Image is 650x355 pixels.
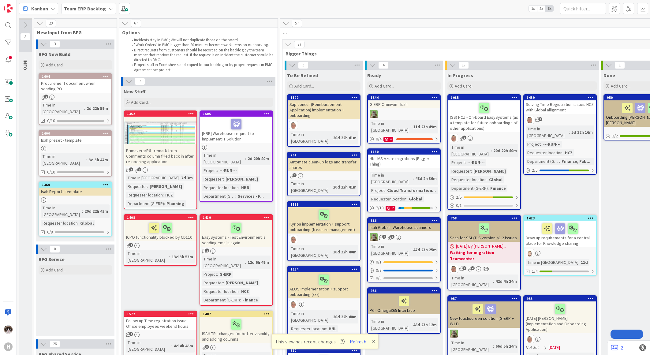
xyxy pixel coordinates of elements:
span: Add Card... [455,83,474,89]
div: Time in [GEOGRAPHIC_DATA] [290,131,331,144]
div: Global [487,176,504,183]
span: : [217,167,218,174]
span: 1 [129,243,133,247]
span: : [82,208,83,215]
div: 0/44 [368,135,440,143]
div: Requester [202,279,223,286]
div: lD [448,134,520,142]
div: Isah Report - template [39,188,111,196]
div: Project [526,141,541,148]
div: Isah preset - template [39,136,111,144]
div: 48d 2h 36m [414,175,438,182]
div: 1407 [203,312,272,316]
div: Time in [GEOGRAPHIC_DATA] [450,144,491,157]
div: 1459 [524,95,596,100]
span: Add Card... [375,83,394,89]
a: 1605[HBR] Warehouse request to implement IT SolutionTime in [GEOGRAPHIC_DATA]:2d 20h 40mProject:-... [200,110,273,202]
a: 1419EasySystems - Test Environment is sending emails againTime in [GEOGRAPHIC_DATA]:12d 6h 49mPro... [200,214,273,306]
div: 1605[HBR] Warehouse request to implement IT Solution [200,111,272,143]
div: Requester location [526,149,562,156]
div: 1190 [288,95,360,100]
div: 1572Follow up Time registration issue - Office employees weekend hours [124,311,196,330]
div: HCZ [240,288,250,295]
span: : [78,220,79,226]
div: Time in [GEOGRAPHIC_DATA] [290,310,331,323]
span: : [164,200,165,207]
a: 956P6 - Omega365 InterfaceTime in [GEOGRAPHIC_DATA]:46d 23h 12m [367,287,441,334]
div: Requester location [370,196,406,202]
a: 886Isah Global - Warehouse scannersTTTime in [GEOGRAPHIC_DATA]:47d 23h 25m0/10/80/8 [367,217,441,282]
div: 1360 [39,182,111,188]
div: Department (G-ERP) [450,185,488,192]
img: TT [370,233,378,241]
div: Time in [GEOGRAPHIC_DATA] [370,120,411,133]
div: 7/132 [368,204,440,212]
div: 1407ISAH TR - changes for better visibility and adding columns [200,311,272,343]
div: HBR [240,184,251,191]
img: TT [370,110,378,118]
span: 3 [462,266,466,270]
span: : [562,149,563,156]
span: 1 [390,235,394,239]
div: Time in [GEOGRAPHIC_DATA] [126,250,169,263]
span: 0/10 [47,118,55,124]
div: 1604 [39,74,111,79]
div: Sap concur (Reimbursement Application) implementation + onboarding [288,100,360,119]
div: 1352Primavera/P6 - remark from Comments column filled back in after re-opening application [124,111,196,166]
span: 0 / 1 [456,202,462,209]
div: HNL MS Azure migrations (Bigger Thing) [368,155,440,168]
div: TT [368,110,440,118]
span: Add Card... [46,62,65,68]
div: 5d 22h 16m [570,129,594,136]
div: Time in [GEOGRAPHIC_DATA] [526,259,578,266]
span: : [331,248,331,255]
div: 2/5 [524,166,596,174]
div: [HBR] Warehouse request to implement IT Solution [200,117,272,143]
div: Time in [GEOGRAPHIC_DATA] [202,152,245,165]
div: 1408 [127,215,196,220]
div: Finance, Fab... [560,158,592,165]
span: : [487,176,487,183]
div: 1408ICPO functionality blocked by CD110 [124,215,196,241]
span: : [147,183,148,190]
span: : [331,313,331,320]
img: Visit kanbanzone.com [4,4,13,13]
span: : [411,246,412,253]
div: Time in [GEOGRAPHIC_DATA] [526,125,569,139]
div: 1423 [527,216,596,220]
div: 758 [448,215,520,221]
div: Primavera/P6 - remark from Comments column filled back in after re-opening application [124,147,196,166]
div: 957 [448,296,520,301]
span: : [223,176,224,182]
div: 4 [383,137,393,142]
div: Solving Time Registration issues HCZ with Global allignment [524,100,596,114]
div: ---RUN--- [466,159,486,166]
div: 1604 [42,74,111,79]
div: 20d 22h 41m [331,184,358,190]
span: : [471,168,472,174]
div: 1419 [203,215,272,220]
div: Rv [524,249,596,257]
div: 20d 22h 42m [83,208,110,215]
div: 1423Draw up requirements for a central place for Knowledge sharing [524,215,596,247]
div: 957New touchscreen solution (G-ERP + W11) [448,296,520,328]
span: : [491,147,492,154]
div: 3d 3h 47m [87,156,110,163]
div: Department (G-ERP) [202,297,240,303]
div: Time in [GEOGRAPHIC_DATA] [41,153,86,166]
span: : [169,253,170,260]
div: 886 [368,218,440,223]
div: Time in [GEOGRAPHIC_DATA] [202,256,245,269]
span: : [240,297,241,303]
img: Rv [526,249,534,257]
span: : [385,187,386,194]
div: Time in [GEOGRAPHIC_DATA] [41,204,82,218]
div: Department (G-ERP) [202,193,235,200]
div: 1344 [371,95,440,100]
div: 7d 3m [180,174,194,181]
span: : [84,105,85,112]
div: Department (G-ERP) [526,158,559,165]
div: 1085 [448,95,520,100]
b: Waiting for migration Teamcenter [450,249,518,262]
